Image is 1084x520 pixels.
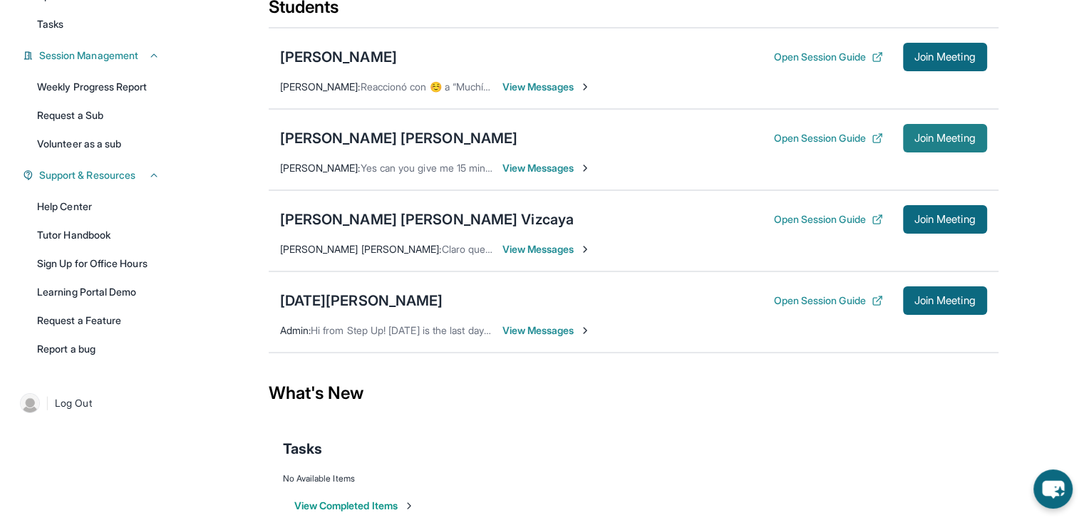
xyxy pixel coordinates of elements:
a: Help Center [29,194,168,219]
span: Reaccionó con ☺️ a “Muchísimas gracias [PERSON_NAME], me encanta tu entrega para lo que haces com... [361,80,893,93]
button: chat-button [1033,469,1073,509]
div: What's New [269,362,998,425]
span: Admin : [280,324,311,336]
a: Sign Up for Office Hours [29,251,168,276]
span: Session Management [39,48,138,63]
button: Open Session Guide [773,131,882,145]
img: user-img [20,393,40,413]
a: Tasks [29,11,168,37]
img: Chevron-Right [579,162,591,174]
span: Tasks [37,17,63,31]
a: Tutor Handbook [29,222,168,248]
span: Tasks [283,439,322,459]
a: Report a bug [29,336,168,362]
button: Join Meeting [903,286,987,315]
a: Request a Sub [29,103,168,128]
div: [DATE][PERSON_NAME] [280,291,443,311]
span: [PERSON_NAME] : [280,80,361,93]
button: Join Meeting [903,43,987,71]
span: Join Meeting [914,53,976,61]
span: Join Meeting [914,296,976,305]
div: No Available Items [283,473,984,484]
button: Support & Resources [33,168,160,182]
span: [PERSON_NAME] [PERSON_NAME] : [280,243,442,255]
a: |Log Out [14,388,168,419]
a: Request a Feature [29,308,168,333]
span: View Messages [502,80,592,94]
button: Open Session Guide [773,212,882,227]
span: Join Meeting [914,134,976,142]
span: Yes can you give me 15 minutes [361,162,505,174]
button: Join Meeting [903,124,987,152]
span: View Messages [502,242,592,256]
button: Open Session Guide [773,50,882,64]
div: [PERSON_NAME] [280,47,397,67]
img: Chevron-Right [579,81,591,93]
span: Log Out [55,396,92,410]
div: [PERSON_NAME] [PERSON_NAME] [280,128,518,148]
div: [PERSON_NAME] [PERSON_NAME] Vizcaya [280,209,574,229]
a: Learning Portal Demo [29,279,168,305]
button: Join Meeting [903,205,987,234]
span: View Messages [502,323,592,338]
span: Support & Resources [39,168,135,182]
button: View Completed Items [294,499,415,513]
span: Claro que sí, miss, muchas gracias [441,243,596,255]
span: [PERSON_NAME] : [280,162,361,174]
span: View Messages [502,161,592,175]
button: Session Management [33,48,160,63]
img: Chevron-Right [579,325,591,336]
a: Volunteer as a sub [29,131,168,157]
span: | [46,395,49,412]
img: Chevron-Right [579,244,591,255]
a: Weekly Progress Report [29,74,168,100]
span: Join Meeting [914,215,976,224]
button: Open Session Guide [773,293,882,308]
